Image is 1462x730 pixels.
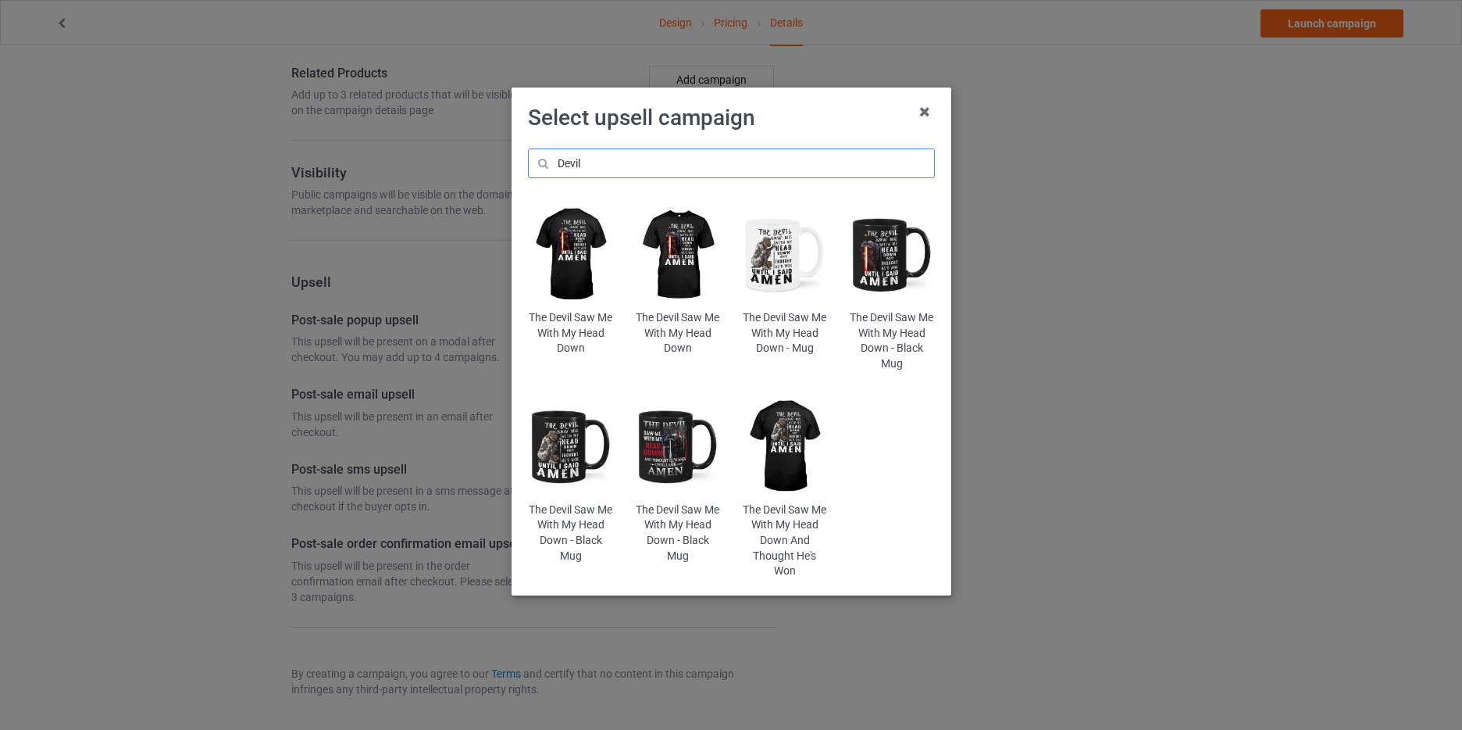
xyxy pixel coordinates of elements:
[528,310,613,356] div: The Devil Saw Me With My Head Down
[528,503,613,564] div: The Devil Saw Me With My Head Down - Black Mug
[528,149,935,178] input: Devil
[742,310,827,356] div: The Devil Saw Me With My Head Down - Mug
[635,503,720,564] div: The Devil Saw Me With My Head Down - Black Mug
[742,503,827,579] div: The Devil Saw Me With My Head Down And Thought He's Won
[528,104,935,132] h1: Select upsell campaign
[635,310,720,356] div: The Devil Saw Me With My Head Down
[849,310,934,371] div: The Devil Saw Me With My Head Down - Black Mug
